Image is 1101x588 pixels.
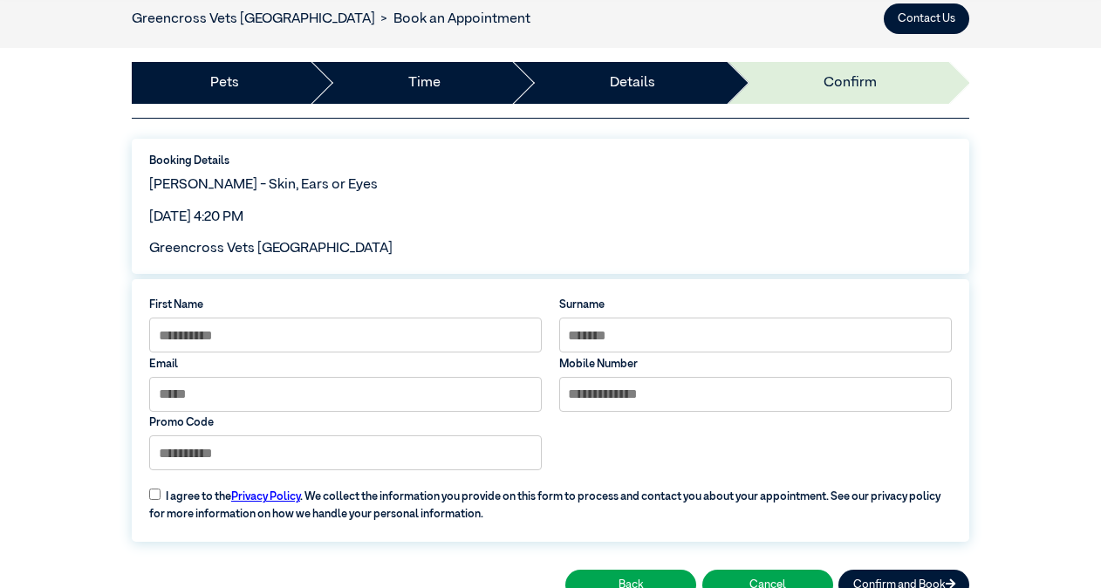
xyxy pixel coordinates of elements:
span: [DATE] 4:20 PM [149,210,243,224]
label: Promo Code [149,414,542,431]
label: Surname [559,297,952,313]
li: Book an Appointment [375,9,530,30]
a: Privacy Policy [231,491,300,503]
a: Pets [210,72,239,93]
input: I agree to thePrivacy Policy. We collect the information you provide on this form to process and ... [149,489,161,500]
label: I agree to the . We collect the information you provide on this form to process and contact you a... [140,478,960,523]
a: Time [408,72,441,93]
nav: breadcrumb [132,9,530,30]
a: Greencross Vets [GEOGRAPHIC_DATA] [132,12,375,26]
span: [PERSON_NAME] - Skin, Ears or Eyes [149,178,378,192]
span: Greencross Vets [GEOGRAPHIC_DATA] [149,242,393,256]
label: First Name [149,297,542,313]
label: Mobile Number [559,356,952,373]
button: Contact Us [884,3,969,34]
label: Email [149,356,542,373]
label: Booking Details [149,153,952,169]
a: Details [610,72,655,93]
